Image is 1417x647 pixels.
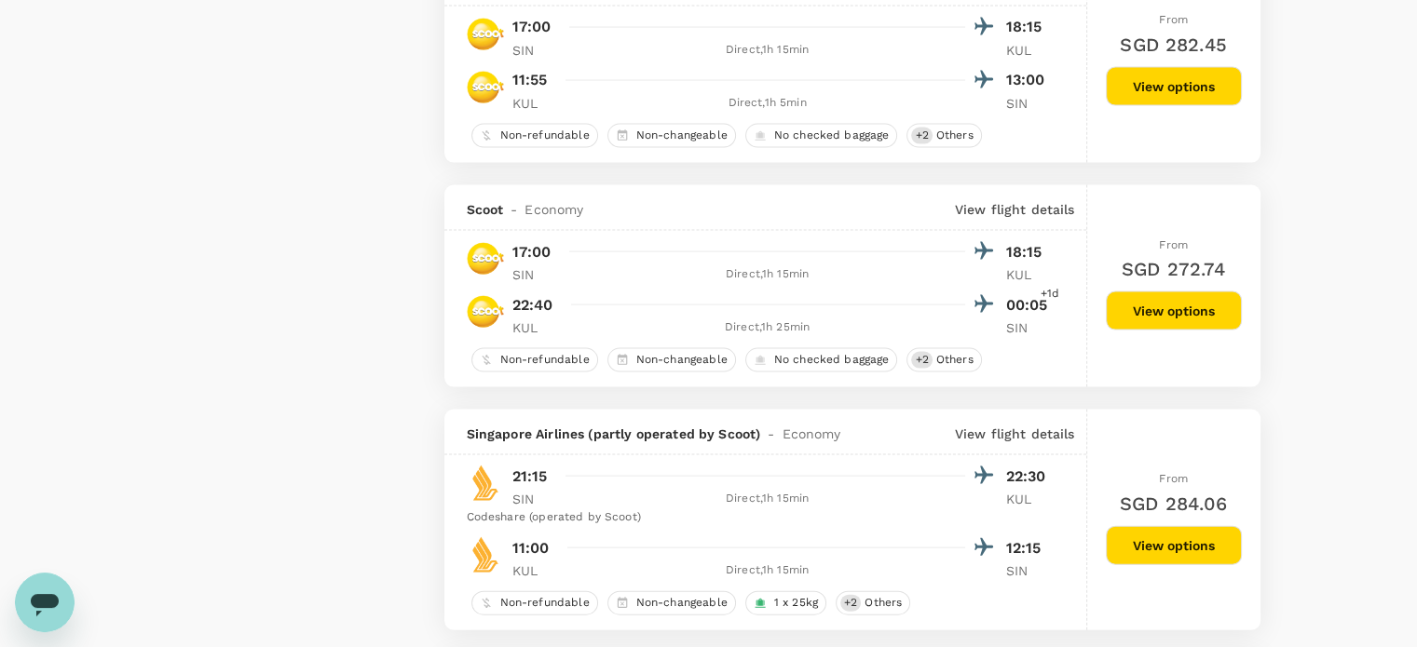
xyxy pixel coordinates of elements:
span: Non-changeable [629,128,735,143]
span: Non-refundable [493,128,597,143]
div: Non-refundable [471,124,598,148]
p: 11:00 [512,537,550,559]
p: 18:15 [1006,16,1053,38]
img: TR [467,293,504,330]
div: No checked baggage [745,124,898,148]
p: 17:00 [512,241,552,263]
div: No checked baggage [745,348,898,372]
span: Non-refundable [493,352,597,368]
div: Direct , 1h 25min [570,318,965,337]
p: 22:40 [512,294,553,317]
p: 13:00 [1006,69,1053,91]
p: 22:30 [1006,465,1053,488]
h6: SGD 272.74 [1122,254,1226,284]
div: Direct , 1h 15min [570,41,965,60]
div: Direct , 1h 15min [570,561,965,580]
p: KUL [512,94,559,113]
p: KUL [1006,265,1053,284]
p: 17:00 [512,16,552,38]
span: Singapore Airlines (partly operated by Scoot) [467,425,761,443]
span: Economy [782,425,840,443]
span: Non-refundable [493,595,597,611]
p: SIN [1006,318,1053,337]
p: SIN [1006,94,1053,113]
span: - [503,200,525,219]
p: 21:15 [512,465,548,488]
img: SQ [467,536,504,573]
p: KUL [512,561,559,580]
div: +2Others [906,124,981,148]
span: From [1159,472,1188,485]
p: 18:15 [1006,241,1053,263]
p: SIN [1006,561,1053,580]
span: Others [929,128,981,143]
p: 12:15 [1006,537,1053,559]
div: Direct , 1h 15min [570,490,965,508]
span: + 2 [911,352,932,368]
img: TR [467,240,504,277]
span: 1 x 25kg [767,595,825,611]
div: Non-changeable [607,591,736,615]
img: TR [467,16,504,53]
p: KUL [512,318,559,337]
div: +2Others [836,591,910,615]
img: SQ [467,465,504,502]
img: TR [467,69,504,106]
span: - [760,425,782,443]
p: SIN [512,265,559,284]
div: Non-refundable [471,591,598,615]
span: Economy [525,200,583,219]
span: + 2 [911,128,932,143]
h6: SGD 282.45 [1120,30,1227,60]
button: View options [1106,526,1242,565]
div: +2Others [906,348,981,372]
span: + 2 [840,595,861,611]
p: View flight details [955,425,1075,443]
div: Non-refundable [471,348,598,372]
p: SIN [512,41,559,60]
span: No checked baggage [767,352,897,368]
span: Non-changeable [629,352,735,368]
button: View options [1106,291,1242,330]
div: 1 x 25kg [745,591,826,615]
p: KUL [1006,41,1053,60]
p: SIN [512,490,559,508]
span: Non-changeable [629,595,735,611]
div: Codeshare (operated by Scoot) [467,508,1053,527]
div: Non-changeable [607,124,736,148]
span: Others [929,352,981,368]
span: From [1159,238,1188,251]
p: View flight details [955,200,1075,219]
iframe: Button to launch messaging window [15,573,75,632]
span: Others [857,595,909,611]
button: View options [1106,67,1242,106]
p: 11:55 [512,69,548,91]
span: No checked baggage [767,128,897,143]
p: KUL [1006,490,1053,508]
span: +1d [1041,285,1059,303]
p: 00:05 [1006,294,1053,317]
div: Direct , 1h 5min [570,94,965,113]
h6: SGD 284.06 [1120,489,1228,519]
div: Non-changeable [607,348,736,372]
span: Scoot [467,200,504,219]
div: Direct , 1h 15min [570,265,965,284]
span: From [1159,13,1188,26]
